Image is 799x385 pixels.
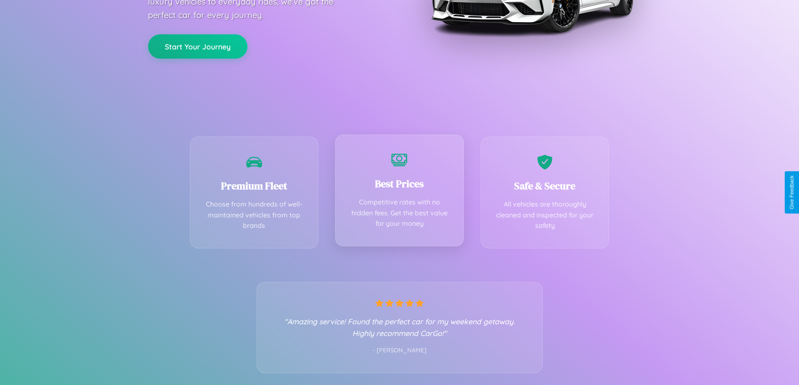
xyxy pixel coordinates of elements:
button: Start Your Journey [148,34,247,59]
h3: Premium Fleet [203,179,306,193]
div: Give Feedback [789,176,795,209]
p: Choose from hundreds of well-maintained vehicles from top brands [203,199,306,231]
p: "Amazing service! Found the perfect car for my weekend getaway. Highly recommend CarGo!" [274,315,526,339]
p: All vehicles are thoroughly cleaned and inspected for your safety [494,199,596,231]
h3: Safe & Secure [494,179,596,193]
p: Competitive rates with no hidden fees. Get the best value for your money [348,197,451,229]
h3: Best Prices [348,177,451,191]
p: - [PERSON_NAME] [274,345,526,356]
